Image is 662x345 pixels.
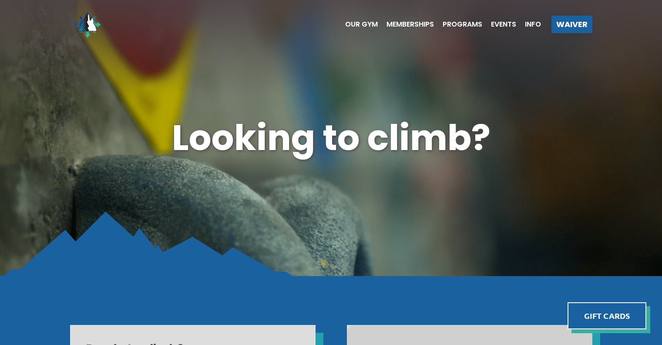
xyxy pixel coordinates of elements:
a: Programs [434,21,482,28]
h1: Looking to climb? [70,113,592,163]
span: Info [525,21,541,28]
span: Programs [443,21,482,28]
a: Events [482,21,516,28]
a: Waiver [551,16,592,33]
span: Our Gym [345,21,378,28]
span: Waiver [556,20,588,28]
span: Memberships [386,21,434,28]
img: North Wall Logo [70,7,105,42]
a: Memberships [378,21,434,28]
a: Our Gym [336,21,378,28]
span: Events [491,21,516,28]
a: Info [516,21,541,28]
